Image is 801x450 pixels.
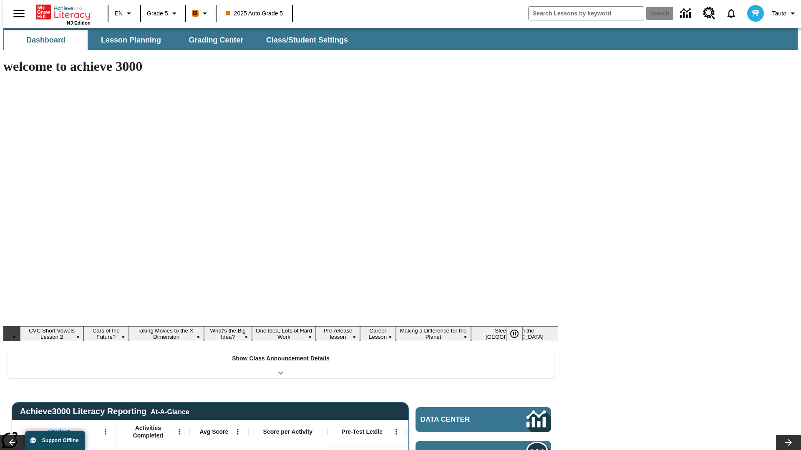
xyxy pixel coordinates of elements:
[121,424,176,439] span: Activities Completed
[471,326,558,341] button: Slide 9 Sleepless in the Animal Kingdom
[67,20,91,25] span: NJ Edition
[20,407,189,416] span: Achieve3000 Literacy Reporting
[769,6,801,21] button: Profile/Settings
[416,407,551,432] a: Data Center
[720,2,742,24] a: Notifications
[173,425,186,438] button: Open Menu
[151,407,189,416] div: At-A-Glance
[8,349,554,378] div: Show Class Announcement Details
[776,435,801,450] button: Lesson carousel, Next
[675,2,698,25] a: Data Center
[111,6,138,21] button: Language: EN, Select a language
[199,428,228,435] span: Avg Score
[252,326,316,341] button: Slide 5 One Idea, Lots of Hard Work
[174,30,258,50] button: Grading Center
[42,437,78,443] span: Support Offline
[3,30,355,50] div: SubNavbar
[232,354,330,363] p: Show Class Announcement Details
[25,431,85,450] button: Support Offline
[4,30,88,50] button: Dashboard
[742,2,769,24] button: Select a new avatar
[316,326,360,341] button: Slide 6 Pre-release lesson
[396,326,471,341] button: Slide 8 Making a Difference for the Planet
[259,30,355,50] button: Class/Student Settings
[3,28,798,50] div: SubNavbar
[20,326,83,341] button: Slide 1 CVC Short Vowels Lesson 2
[48,428,70,435] span: Student
[232,425,244,438] button: Open Menu
[129,326,204,341] button: Slide 3 Taking Movies to the X-Dimension
[772,9,786,18] span: Tauto
[698,2,720,25] a: Resource Center, Will open in new tab
[144,6,183,21] button: Grade: Grade 5, Select a grade
[506,326,531,341] div: Pause
[83,326,128,341] button: Slide 2 Cars of the Future?
[204,326,252,341] button: Slide 4 What's the Big Idea?
[226,9,283,18] span: 2025 Auto Grade 5
[3,59,558,74] h1: welcome to achieve 3000
[89,30,173,50] button: Lesson Planning
[99,425,112,438] button: Open Menu
[147,9,168,18] span: Grade 5
[360,326,396,341] button: Slide 7 Career Lesson
[115,9,123,18] span: EN
[7,1,31,26] button: Open side menu
[189,6,213,21] button: Boost Class color is orange. Change class color
[193,8,197,18] span: B
[390,425,403,438] button: Open Menu
[36,4,91,20] a: Home
[263,428,313,435] span: Score per Activity
[421,415,499,424] span: Data Center
[342,428,383,435] span: Pre-Test Lexile
[529,7,644,20] input: search field
[506,326,523,341] button: Pause
[747,5,764,22] img: avatar image
[36,3,91,25] div: Home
